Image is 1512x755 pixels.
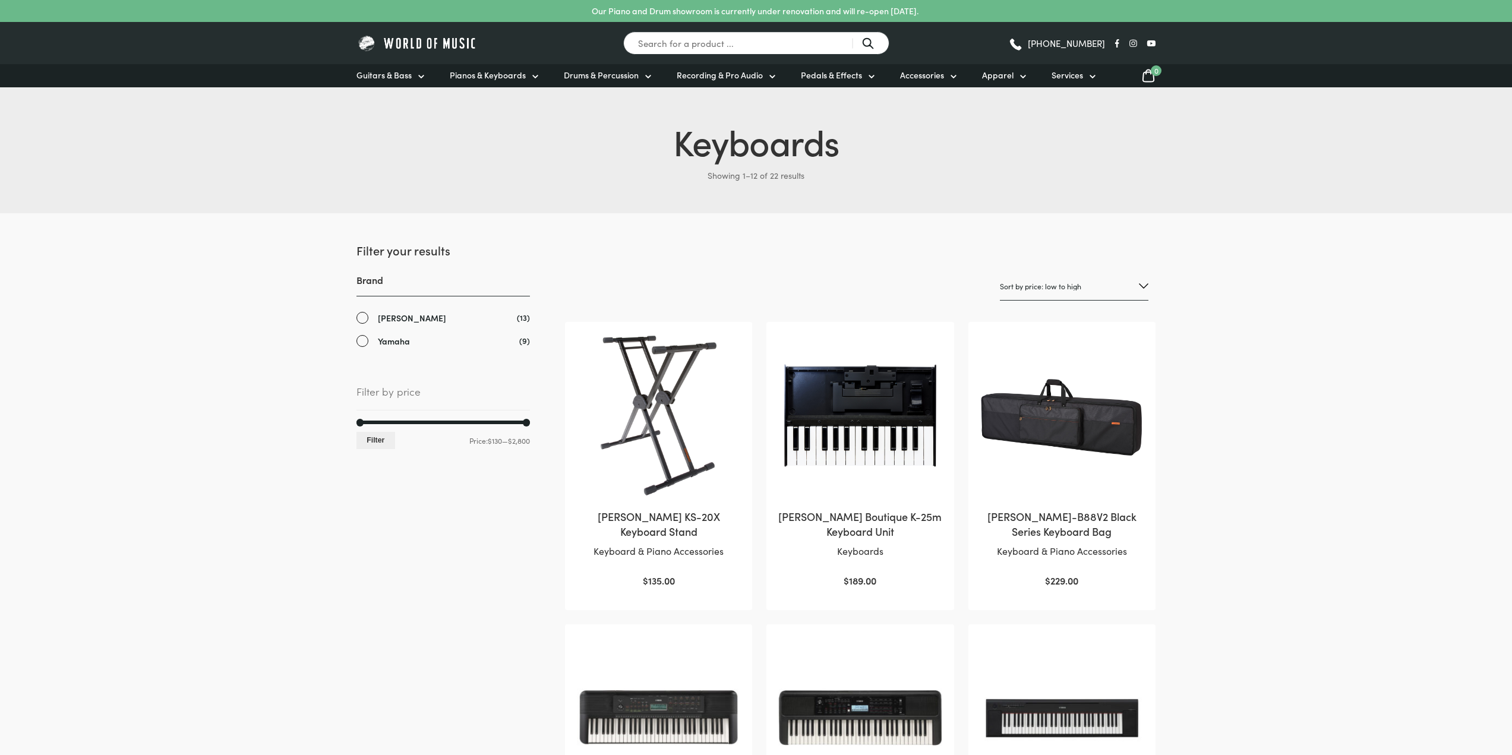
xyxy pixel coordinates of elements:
[577,334,740,589] a: [PERSON_NAME] KS-20X Keyboard StandKeyboard & Piano Accessories $135.00
[980,334,1144,497] img: Roland CB 888V2 Keyboard Bag Closed
[900,69,944,81] span: Accessories
[1045,574,1050,587] span: $
[778,334,942,589] a: [PERSON_NAME] Boutique K-25m Keyboard UnitKeyboards $189.00
[356,273,530,348] div: Brand
[1151,65,1161,76] span: 0
[356,311,530,325] a: [PERSON_NAME]
[677,69,763,81] span: Recording & Pro Audio
[1028,39,1105,48] span: [PHONE_NUMBER]
[356,116,1156,166] h1: Keyboards
[844,574,876,587] bdi: 189.00
[517,311,530,324] span: (13)
[980,509,1144,539] h2: [PERSON_NAME]-B88V2 Black Series Keyboard Bag
[356,383,530,410] span: Filter by price
[356,242,530,258] h2: Filter your results
[801,69,862,81] span: Pedals & Effects
[980,334,1144,589] a: [PERSON_NAME]-B88V2 Black Series Keyboard BagKeyboard & Piano Accessories $229.00
[378,311,446,325] span: [PERSON_NAME]
[1052,69,1083,81] span: Services
[1045,574,1078,587] bdi: 229.00
[982,69,1014,81] span: Apparel
[564,69,639,81] span: Drums & Percussion
[508,435,530,446] span: $2,800
[356,34,478,52] img: World of Music
[778,544,942,559] p: Keyboards
[356,69,412,81] span: Guitars & Bass
[356,432,395,449] button: Filter
[577,334,740,497] img: Roland KS-20X
[980,544,1144,559] p: Keyboard & Piano Accessories
[778,334,942,497] img: Roland Boutique K-25m Keyboard
[378,334,410,348] span: Yamaha
[519,334,530,347] span: (9)
[356,432,530,449] div: Price: —
[623,31,889,55] input: Search for a product ...
[1000,273,1148,301] select: Shop order
[643,574,648,587] span: $
[844,574,849,587] span: $
[488,435,502,446] span: $130
[356,334,530,348] a: Yamaha
[643,574,675,587] bdi: 135.00
[577,544,740,559] p: Keyboard & Piano Accessories
[778,509,942,539] h2: [PERSON_NAME] Boutique K-25m Keyboard Unit
[1340,624,1512,755] iframe: Chat with our support team
[592,5,918,17] p: Our Piano and Drum showroom is currently under renovation and will re-open [DATE].
[450,69,526,81] span: Pianos & Keyboards
[356,273,530,296] h3: Brand
[356,166,1156,185] p: Showing 1–12 of 22 results
[577,509,740,539] h2: [PERSON_NAME] KS-20X Keyboard Stand
[1008,34,1105,52] a: [PHONE_NUMBER]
